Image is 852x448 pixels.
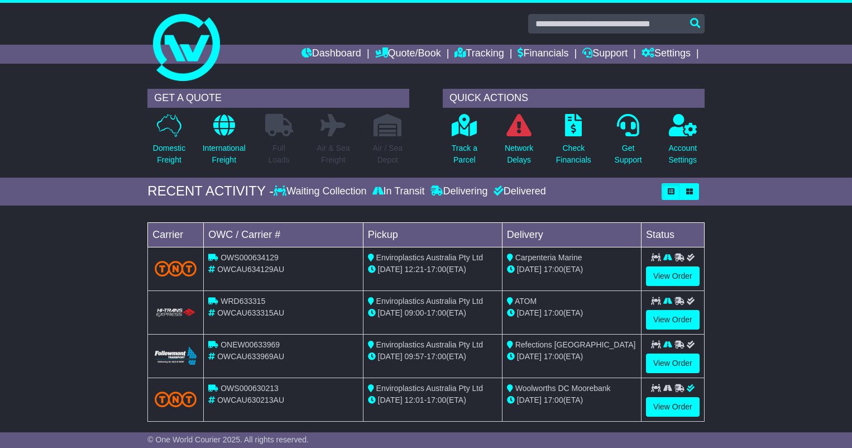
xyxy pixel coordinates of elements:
span: 17:00 [544,352,563,361]
span: Enviroplastics Australia Pty Ltd [376,297,483,306]
span: [DATE] [517,352,542,361]
span: OWCAU634129AU [217,265,284,274]
div: Delivered [491,185,546,198]
a: Settings [642,45,691,64]
div: Delivering [428,185,491,198]
p: Check Financials [556,142,591,166]
div: In Transit [370,185,428,198]
div: (ETA) [507,394,636,406]
a: DomesticFreight [152,113,186,172]
div: (ETA) [507,264,636,275]
td: Status [641,222,704,247]
a: View Order [646,354,700,373]
div: (ETA) [507,351,636,363]
div: GET A QUOTE [147,89,409,108]
p: Network Delays [505,142,533,166]
td: OWC / Carrier # [204,222,363,247]
img: HiTrans.png [155,308,197,318]
span: WRD633315 [221,297,265,306]
a: View Order [646,310,700,330]
a: View Order [646,397,700,417]
a: Tracking [454,45,504,64]
span: Enviroplastics Australia Pty Ltd [376,253,483,262]
div: - (ETA) [368,307,497,319]
a: Financials [518,45,568,64]
span: © One World Courier 2025. All rights reserved. [147,435,309,444]
a: Support [582,45,628,64]
div: QUICK ACTIONS [443,89,705,108]
span: 12:01 [405,395,424,404]
span: ATOM [515,297,537,306]
span: [DATE] [378,352,403,361]
a: CheckFinancials [556,113,592,172]
a: InternationalFreight [202,113,246,172]
p: Account Settings [669,142,697,166]
a: View Order [646,266,700,286]
span: [DATE] [378,265,403,274]
div: - (ETA) [368,264,497,275]
span: ONEW00633969 [221,340,280,349]
img: TNT_Domestic.png [155,261,197,276]
p: International Freight [203,142,246,166]
span: OWCAU630213AU [217,395,284,404]
span: OWCAU633315AU [217,308,284,317]
span: 17:00 [544,308,563,317]
div: (ETA) [507,307,636,319]
a: Track aParcel [451,113,478,172]
a: Quote/Book [375,45,441,64]
div: - (ETA) [368,351,497,363]
span: [DATE] [517,395,542,404]
a: Dashboard [301,45,361,64]
span: Enviroplastics Australia Pty Ltd [376,384,483,393]
p: Air & Sea Freight [317,142,350,166]
span: 17:00 [427,395,446,404]
span: 17:00 [544,395,563,404]
span: Woolworths DC Moorebank [515,384,611,393]
span: 12:21 [405,265,424,274]
a: AccountSettings [668,113,698,172]
span: 17:00 [427,352,446,361]
p: Full Loads [265,142,293,166]
span: Refections [GEOGRAPHIC_DATA] [515,340,636,349]
p: Air / Sea Depot [372,142,403,166]
span: OWS000630213 [221,384,279,393]
span: 17:00 [544,265,563,274]
span: 09:00 [405,308,424,317]
span: Carpenteria Marine [515,253,582,262]
div: Waiting Collection [274,185,369,198]
span: Enviroplastics Australia Pty Ltd [376,340,483,349]
a: NetworkDelays [504,113,534,172]
div: - (ETA) [368,394,497,406]
p: Get Support [615,142,642,166]
span: OWCAU633969AU [217,352,284,361]
span: 09:57 [405,352,424,361]
p: Track a Parcel [452,142,477,166]
span: [DATE] [517,265,542,274]
span: [DATE] [517,308,542,317]
span: OWS000634129 [221,253,279,262]
td: Delivery [502,222,641,247]
span: 17:00 [427,308,446,317]
a: GetSupport [614,113,643,172]
td: Pickup [363,222,502,247]
span: [DATE] [378,395,403,404]
td: Carrier [148,222,204,247]
div: RECENT ACTIVITY - [147,183,274,199]
p: Domestic Freight [153,142,185,166]
img: Followmont_Transport.png [155,347,197,365]
span: [DATE] [378,308,403,317]
img: TNT_Domestic.png [155,392,197,407]
span: 17:00 [427,265,446,274]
